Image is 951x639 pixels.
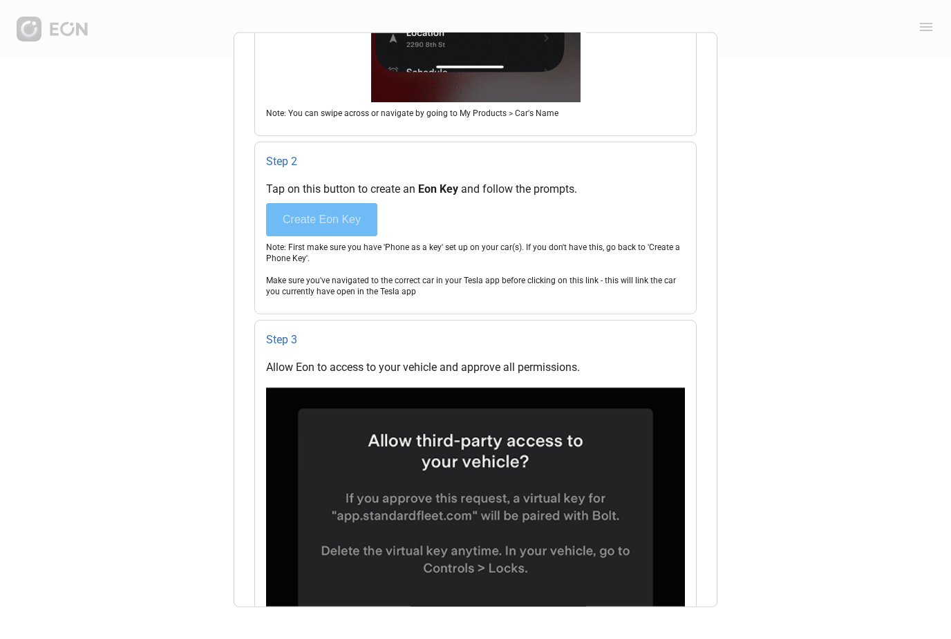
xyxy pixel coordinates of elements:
[266,107,685,118] p: Note: You can swipe across or navigate by going to My Products > Car's Name
[266,182,418,195] span: Tap on this button to create an
[266,274,685,296] p: Make sure you've navigated to the correct car in your Tesla app before clicking on this link - th...
[266,359,685,375] p: Allow Eon to access to your vehicle and approve all permissions.
[461,182,577,195] span: and follow the prompts.
[266,331,685,347] p: Step 3
[266,241,685,263] p: Note: First make sure you have 'Phone as a key' set up on your car(s). If you don't have this, go...
[266,202,377,236] button: Create Eon Key
[418,182,461,195] span: Eon Key
[266,153,685,169] p: Step 2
